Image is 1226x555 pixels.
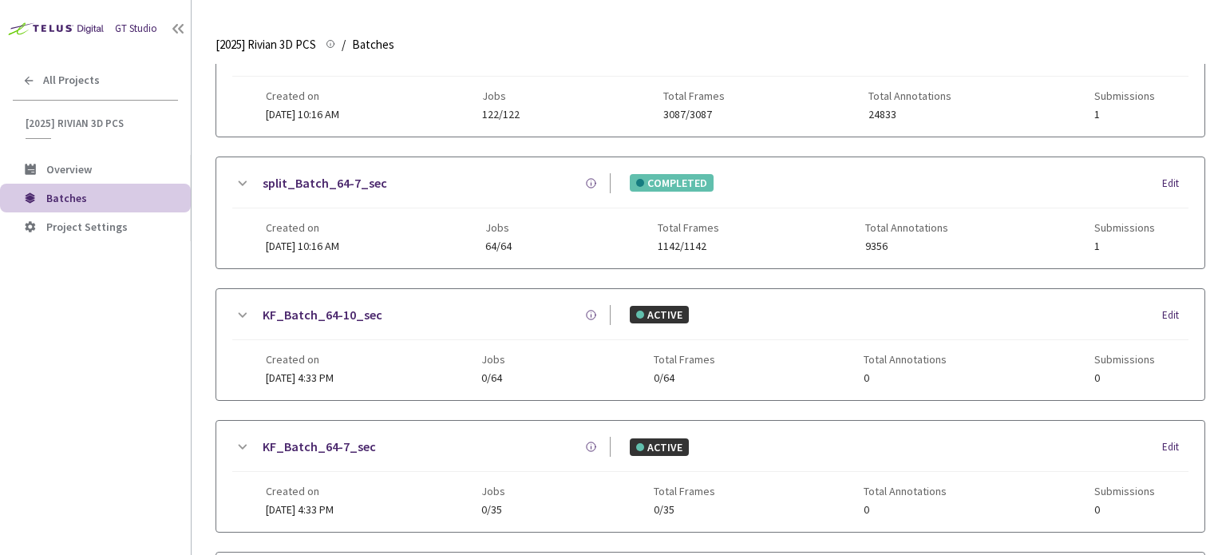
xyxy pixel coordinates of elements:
[654,504,715,516] span: 0/35
[46,191,87,205] span: Batches
[266,239,339,253] span: [DATE] 10:16 AM
[868,109,951,121] span: 24833
[663,89,725,102] span: Total Frames
[654,353,715,366] span: Total Frames
[663,109,725,121] span: 3087/3087
[1094,485,1155,498] span: Submissions
[352,35,394,54] span: Batches
[865,221,948,234] span: Total Annotations
[216,157,1204,268] div: split_Batch_64-7_secCOMPLETEDEditCreated on[DATE] 10:16 AMJobs64/64Total Frames1142/1142Total Ann...
[1162,176,1188,192] div: Edit
[630,438,689,456] div: ACTIVE
[115,21,157,37] div: GT Studio
[864,372,947,384] span: 0
[481,504,505,516] span: 0/35
[266,107,339,121] span: [DATE] 10:16 AM
[864,353,947,366] span: Total Annotations
[481,485,505,498] span: Jobs
[216,421,1204,532] div: KF_Batch_64-7_secACTIVEEditCreated on[DATE] 4:33 PMJobs0/35Total Frames0/35Total Annotations0Subm...
[864,485,947,498] span: Total Annotations
[342,35,346,54] li: /
[266,502,334,517] span: [DATE] 4:33 PM
[868,89,951,102] span: Total Annotations
[1094,89,1155,102] span: Submissions
[263,437,376,457] a: KF_Batch_64-7_sec
[1094,372,1155,384] span: 0
[482,109,520,121] span: 122/122
[630,174,714,192] div: COMPLETED
[481,372,505,384] span: 0/64
[481,353,505,366] span: Jobs
[43,73,100,87] span: All Projects
[266,221,339,234] span: Created on
[46,220,128,234] span: Project Settings
[263,173,387,193] a: split_Batch_64-7_sec
[1162,307,1188,323] div: Edit
[865,240,948,252] span: 9356
[654,372,715,384] span: 0/64
[630,306,689,323] div: ACTIVE
[266,371,334,385] span: [DATE] 4:33 PM
[216,26,1204,137] div: split_Batch_64-10_secCOMPLETEDEditCreated on[DATE] 10:16 AMJobs122/122Total Frames3087/3087Total ...
[654,485,715,498] span: Total Frames
[485,240,512,252] span: 64/64
[1094,221,1155,234] span: Submissions
[1094,109,1155,121] span: 1
[864,504,947,516] span: 0
[482,89,520,102] span: Jobs
[266,353,334,366] span: Created on
[266,485,334,498] span: Created on
[216,289,1204,400] div: KF_Batch_64-10_secACTIVEEditCreated on[DATE] 4:33 PMJobs0/64Total Frames0/64Total Annotations0Sub...
[658,240,719,252] span: 1142/1142
[485,221,512,234] span: Jobs
[658,221,719,234] span: Total Frames
[26,117,168,130] span: [2025] Rivian 3D PCS
[216,35,316,54] span: [2025] Rivian 3D PCS
[263,305,382,325] a: KF_Batch_64-10_sec
[46,162,92,176] span: Overview
[1094,353,1155,366] span: Submissions
[1094,504,1155,516] span: 0
[266,89,339,102] span: Created on
[1162,439,1188,455] div: Edit
[1094,240,1155,252] span: 1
